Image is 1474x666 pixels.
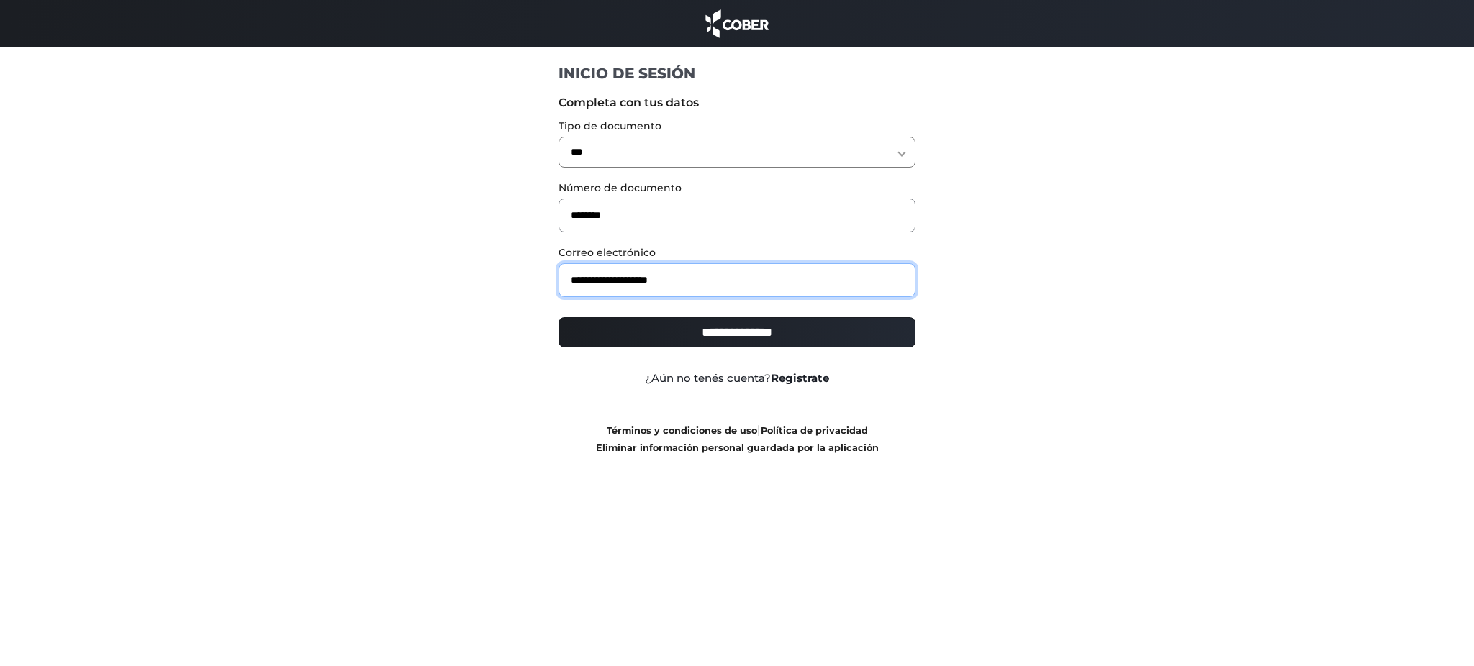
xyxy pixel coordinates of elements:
[607,425,757,436] a: Términos y condiciones de uso
[559,245,916,260] label: Correo electrónico
[548,421,927,456] div: |
[702,7,772,40] img: cober_marca.png
[559,119,916,134] label: Tipo de documento
[559,64,916,83] h1: INICIO DE SESIÓN
[559,94,916,111] label: Completa con tus datos
[596,442,879,453] a: Eliminar información personal guardada por la aplicación
[559,181,916,196] label: Número de documento
[548,370,927,387] div: ¿Aún no tenés cuenta?
[771,371,829,385] a: Registrate
[761,425,868,436] a: Política de privacidad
